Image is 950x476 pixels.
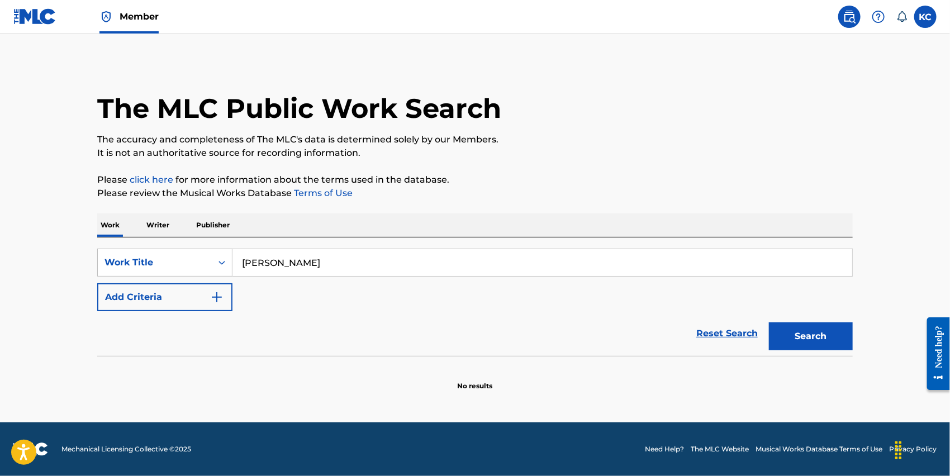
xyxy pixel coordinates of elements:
[889,444,937,454] a: Privacy Policy
[97,173,853,187] p: Please for more information about the terms used in the database.
[97,92,501,125] h1: The MLC Public Work Search
[756,444,882,454] a: Musical Works Database Terms of Use
[890,434,908,467] div: Drag
[193,213,233,237] p: Publisher
[61,444,191,454] span: Mechanical Licensing Collective © 2025
[99,10,113,23] img: Top Rightsholder
[867,6,890,28] div: Help
[894,422,950,476] iframe: Chat Widget
[872,10,885,23] img: help
[130,174,173,185] a: click here
[843,10,856,23] img: search
[97,133,853,146] p: The accuracy and completeness of The MLC's data is determined solely by our Members.
[13,8,56,25] img: MLC Logo
[120,10,159,23] span: Member
[292,188,353,198] a: Terms of Use
[97,283,232,311] button: Add Criteria
[97,249,853,356] form: Search Form
[838,6,861,28] a: Public Search
[143,213,173,237] p: Writer
[13,442,48,456] img: logo
[645,444,684,454] a: Need Help?
[691,321,763,346] a: Reset Search
[769,322,853,350] button: Search
[97,187,853,200] p: Please review the Musical Works Database
[97,213,123,237] p: Work
[691,444,749,454] a: The MLC Website
[896,11,908,22] div: Notifications
[210,291,224,304] img: 9d2ae6d4665cec9f34b9.svg
[458,368,493,391] p: No results
[104,256,205,269] div: Work Title
[914,6,937,28] div: User Menu
[919,308,950,398] iframe: Resource Center
[97,146,853,160] p: It is not an authoritative source for recording information.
